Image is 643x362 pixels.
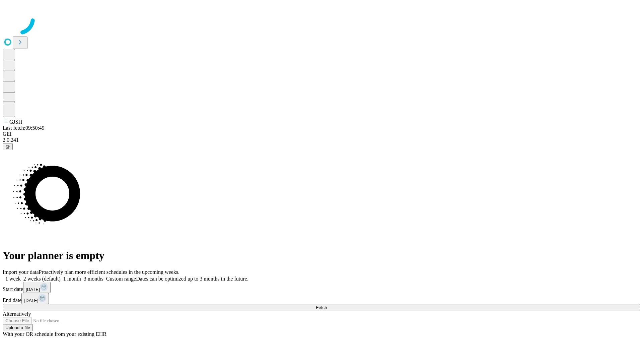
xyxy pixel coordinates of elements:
[106,276,136,282] span: Custom range
[3,324,33,331] button: Upload a file
[3,131,640,137] div: GEI
[3,293,640,304] div: End date
[5,144,10,149] span: @
[9,119,22,125] span: GJSH
[23,276,61,282] span: 2 weeks (default)
[24,298,38,303] span: [DATE]
[3,269,39,275] span: Import your data
[21,293,49,304] button: [DATE]
[3,311,31,317] span: Alternatively
[3,143,13,150] button: @
[3,249,640,262] h1: Your planner is empty
[3,282,640,293] div: Start date
[316,305,327,310] span: Fetch
[63,276,81,282] span: 1 month
[3,125,45,131] span: Last fetch: 09:50:49
[5,276,21,282] span: 1 week
[39,269,180,275] span: Proactively plan more efficient schedules in the upcoming weeks.
[3,137,640,143] div: 2.0.241
[84,276,103,282] span: 3 months
[23,282,51,293] button: [DATE]
[136,276,248,282] span: Dates can be optimized up to 3 months in the future.
[26,287,40,292] span: [DATE]
[3,331,106,337] span: With your OR schedule from your existing EHR
[3,304,640,311] button: Fetch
